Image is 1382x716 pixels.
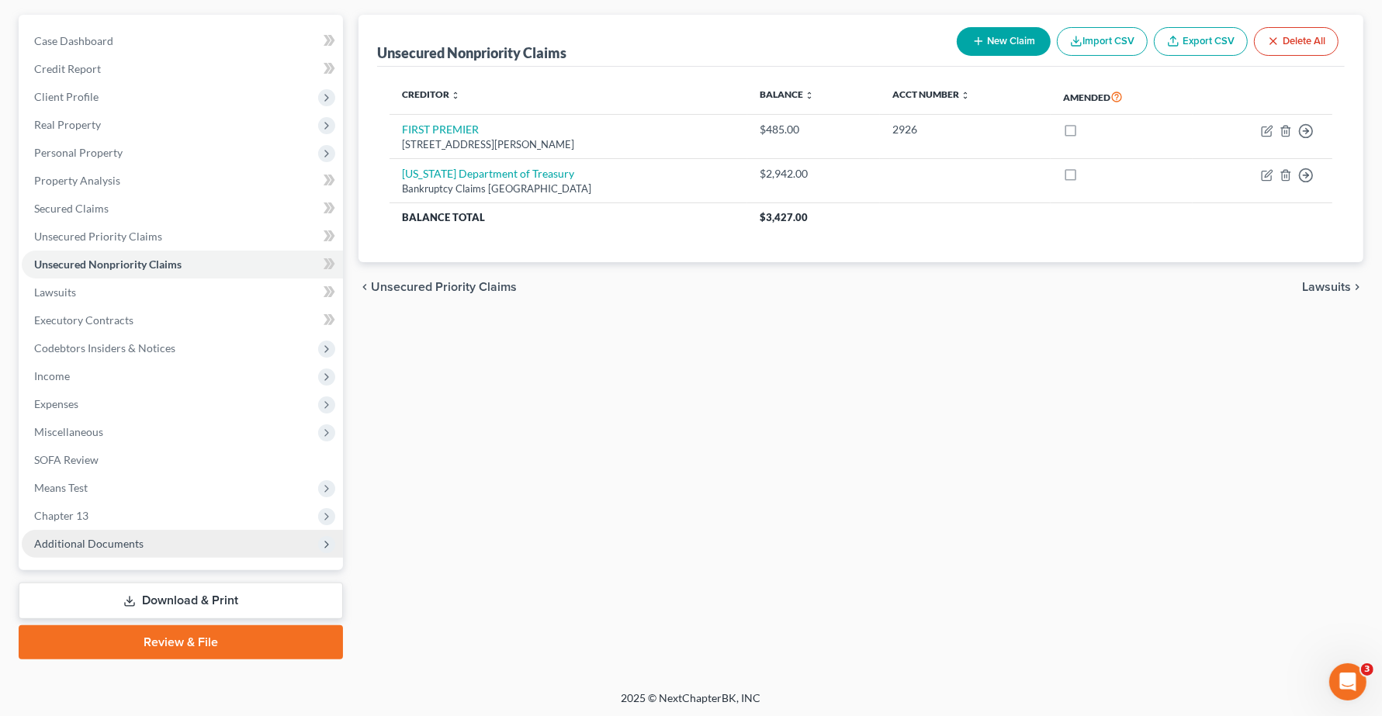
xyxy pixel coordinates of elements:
[390,203,747,231] th: Balance Total
[34,258,182,271] span: Unsecured Nonpriority Claims
[1051,79,1192,115] th: Amended
[760,122,867,137] div: $485.00
[34,369,70,382] span: Income
[402,167,574,180] a: [US_STATE] Department of Treasury
[22,167,343,195] a: Property Analysis
[1361,663,1373,676] span: 3
[1302,281,1363,293] button: Lawsuits chevron_right
[402,182,735,196] div: Bankruptcy Claims [GEOGRAPHIC_DATA]
[760,211,808,223] span: $3,427.00
[377,43,566,62] div: Unsecured Nonpriority Claims
[22,251,343,278] a: Unsecured Nonpriority Claims
[19,583,343,619] a: Download & Print
[1254,27,1339,56] button: Delete All
[34,481,88,494] span: Means Test
[22,195,343,223] a: Secured Claims
[1351,281,1363,293] i: chevron_right
[22,446,343,474] a: SOFA Review
[892,122,1039,137] div: 2926
[961,91,970,100] i: unfold_more
[22,223,343,251] a: Unsecured Priority Claims
[957,27,1051,56] button: New Claim
[760,88,814,100] a: Balance unfold_more
[34,146,123,159] span: Personal Property
[34,341,175,355] span: Codebtors Insiders & Notices
[402,88,460,100] a: Creditor unfold_more
[358,281,371,293] i: chevron_left
[34,397,78,410] span: Expenses
[760,166,867,182] div: $2,942.00
[19,625,343,659] a: Review & File
[1057,27,1148,56] button: Import CSV
[34,90,99,103] span: Client Profile
[1302,281,1351,293] span: Lawsuits
[402,137,735,152] div: [STREET_ADDRESS][PERSON_NAME]
[34,285,76,299] span: Lawsuits
[34,537,144,550] span: Additional Documents
[34,174,120,187] span: Property Analysis
[805,91,814,100] i: unfold_more
[34,509,88,522] span: Chapter 13
[1154,27,1248,56] a: Export CSV
[34,34,113,47] span: Case Dashboard
[22,278,343,306] a: Lawsuits
[34,425,103,438] span: Miscellaneous
[34,230,162,243] span: Unsecured Priority Claims
[22,27,343,55] a: Case Dashboard
[34,62,101,75] span: Credit Report
[22,55,343,83] a: Credit Report
[34,313,133,327] span: Executory Contracts
[358,281,517,293] button: chevron_left Unsecured Priority Claims
[34,202,109,215] span: Secured Claims
[451,91,460,100] i: unfold_more
[34,453,99,466] span: SOFA Review
[402,123,479,136] a: FIRST PREMIER
[34,118,101,131] span: Real Property
[1329,663,1366,700] iframe: Intercom live chat
[22,306,343,334] a: Executory Contracts
[371,281,517,293] span: Unsecured Priority Claims
[892,88,970,100] a: Acct Number unfold_more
